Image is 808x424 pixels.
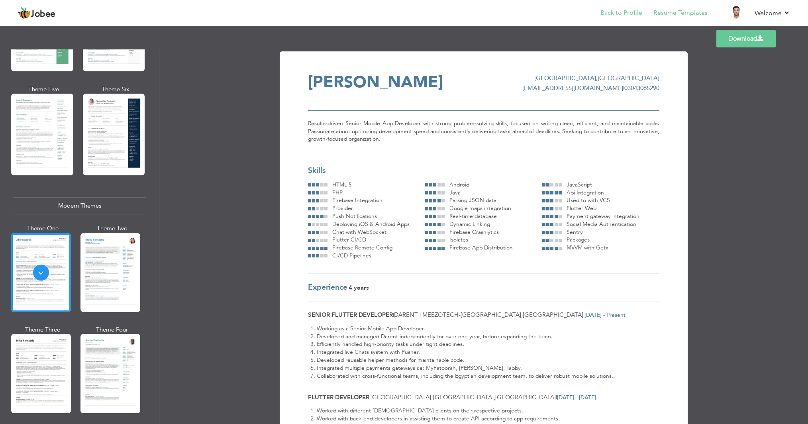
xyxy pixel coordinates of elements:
a: Back to Profile [600,8,642,18]
span: , [596,74,598,82]
span: Used to with VCS [567,196,610,204]
span: Sentry [567,228,583,236]
a: Resume Templates [653,8,708,18]
span: [GEOGRAPHIC_DATA] [GEOGRAPHIC_DATA] [534,74,659,82]
span: | [347,284,349,292]
span: Firebase Remote Config [332,244,392,251]
span: Dynamic Linking [449,220,490,228]
span: [DATE] - Present [584,311,626,319]
span: | [583,311,584,319]
span: [GEOGRAPHIC_DATA] [371,393,431,401]
span: Parsing JSON data [449,196,496,204]
div: Modern Themes [13,197,146,214]
span: Packages [567,236,590,243]
span: , [494,393,495,401]
div: Theme Two [82,224,142,233]
div: Theme Three [13,326,73,334]
a: Download [716,30,776,47]
span: | [556,393,557,401]
span: Push Notifications [332,212,377,220]
span: [GEOGRAPHIC_DATA] [433,393,494,401]
img: Profile Img [730,6,743,19]
span: | [369,393,371,401]
div: Theme Five [13,85,75,94]
span: - [431,393,433,401]
span: | [393,311,394,319]
span: [DATE] - [DATE] [557,394,596,401]
span: | [623,84,624,92]
li: Developed and managed Darent independently for over one year, before expanding the team. [317,333,659,341]
li: Collaborated with cross-functional teams, including the Egyptian development team, to deliver rob... [317,372,659,380]
span: Provider [332,204,353,212]
img: jobee.io [18,7,31,20]
span: , [521,311,523,319]
span: [GEOGRAPHIC_DATA] [461,311,521,319]
span: Android [449,181,469,188]
span: CI/CD Pipelines [332,252,371,259]
span: Jobee [31,10,55,19]
span: Firebase App Distribution [449,244,513,251]
li: Integrated live Chats system with Pusher. [317,348,659,356]
span: Deploying iOS & Android Apps [332,220,410,228]
li: Efficiently handled high-priority tasks under tight deadlines. [317,340,659,348]
div: Theme One [13,224,73,233]
span: Experience [308,282,347,292]
span: Flutter CI/CD [332,236,366,243]
span: Senior Flutter Developer [308,311,393,319]
div: Results-driven Senior Mobile App Developer with strong problem-solving skills, focused on writing... [308,110,659,152]
span: Social Media Authentication [567,220,636,228]
span: HTML 5 [332,181,352,188]
span: Api Integration [567,189,604,196]
div: Theme Four [82,326,142,334]
span: [GEOGRAPHIC_DATA] [523,311,583,319]
a: Jobee [18,7,55,20]
li: Worked with back-end developers in assisting them to create API according to app requirements. [317,415,659,423]
span: Flutter Developer [308,393,369,401]
div: Theme Six [84,85,147,94]
span: 4 Years [349,284,369,292]
span: JavaScript [567,181,592,188]
span: [PERSON_NAME] [308,71,443,93]
span: Isolates [449,236,468,243]
span: Real-time database [449,212,497,220]
li: Developed reusable helper methods for maintainable code. [317,356,659,364]
span: Darent | Meezotech [394,311,459,319]
span: Flutter Web [567,204,596,212]
li: Integrated multiple payments gateways i:e: MyFatoorah, [PERSON_NAME], Tabby. [317,364,659,372]
span: Firebase Crashlytics [449,228,499,236]
span: Firebase Integration [332,196,382,204]
span: Chat with WebSocket [332,228,386,236]
li: Worked with different [DEMOGRAPHIC_DATA] clients on their respective projects. [317,407,659,415]
span: Payment gateway integration [567,212,639,220]
span: [EMAIL_ADDRESS][DOMAIN_NAME] [522,84,623,92]
div: Skills [308,165,659,176]
span: [GEOGRAPHIC_DATA] [495,393,556,401]
span: 03043065290 [624,84,659,92]
span: MVVM with Getx [567,244,608,251]
li: Working as a Senior Mobile App Developer. [317,325,659,333]
a: Welcome [755,8,790,18]
span: - [459,311,461,319]
span: Google maps integration [449,204,511,212]
span: PHP [332,189,343,196]
span: Java [449,189,461,196]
